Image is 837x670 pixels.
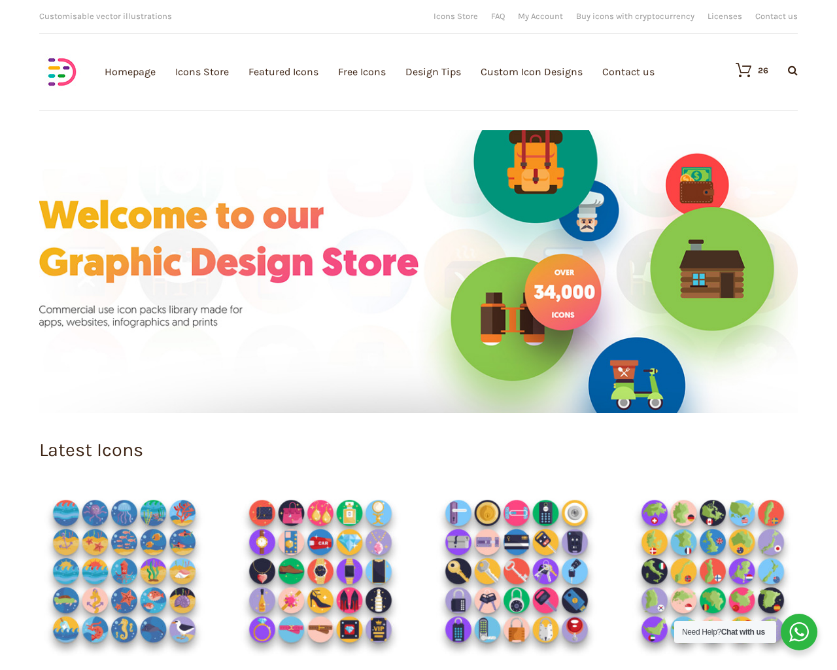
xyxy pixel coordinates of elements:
a: FAQ [491,12,505,20]
img: Graphic-design-store.jpg [39,130,798,413]
div: 26 [758,66,768,75]
strong: Chat with us [721,627,765,637]
span: Customisable vector illustrations [39,11,172,21]
a: 26 [723,62,768,78]
h1: Latest Icons [39,441,798,460]
a: Icons Store [434,12,478,20]
a: Licenses [708,12,742,20]
a: Contact us [755,12,798,20]
span: Need Help? [682,627,765,637]
a: My Account [518,12,563,20]
a: Buy icons with cryptocurrency [576,12,694,20]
